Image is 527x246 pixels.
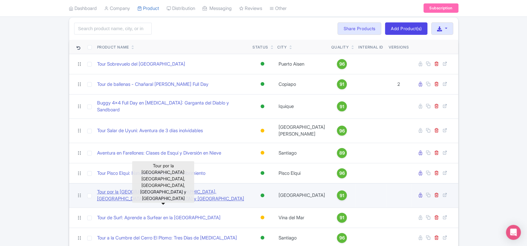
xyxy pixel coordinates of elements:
[331,168,352,178] a: 96
[339,128,345,134] span: 96
[386,40,411,54] th: Versions
[277,44,287,50] div: City
[97,188,248,202] a: Tour por la [GEOGRAPHIC_DATA]: [GEOGRAPHIC_DATA], [GEOGRAPHIC_DATA], [GEOGRAPHIC_DATA] y [GEOGRAP...
[259,102,266,111] div: Active
[97,100,248,114] a: Buggy 4x4 Full Day en [MEDICAL_DATA]: Garganta del Diablo y Sandboard
[339,234,345,241] span: 96
[331,126,352,136] a: 96
[340,81,344,88] span: 91
[331,79,352,89] a: 91
[259,191,266,200] div: Active
[259,80,266,89] div: Active
[259,213,266,222] div: Building
[331,44,349,50] div: Quality
[97,214,221,221] a: Tour de Surf: Aprende a Surfear en la [GEOGRAPHIC_DATA]
[259,148,266,157] div: Building
[331,233,352,243] a: 96
[275,54,329,74] td: Puerto Aisen
[252,44,268,50] div: Status
[355,40,386,54] th: Internal ID
[275,207,329,228] td: Vina del Mar
[97,127,203,134] a: Tour Salar de Uyuni: Aventura de 3 días inolvidables
[97,81,208,88] a: Tour de ballenas - Chañaral [PERSON_NAME] Full Day
[259,126,266,135] div: Building
[275,94,329,118] td: Iquique
[331,148,352,158] a: 89
[97,44,129,50] div: Product Name
[275,143,329,163] td: Santiago
[97,170,205,177] a: Tour Pisco Elqui: Naturaleza, Relajo y Descubrimiento
[340,214,344,221] span: 91
[506,225,521,240] div: Open Intercom Messenger
[259,233,266,242] div: Active
[397,81,400,87] span: 2
[340,192,344,199] span: 91
[259,59,266,68] div: Active
[275,183,329,207] td: [GEOGRAPHIC_DATA]
[331,59,352,69] a: 96
[74,23,152,35] input: Search product name, city, or interal id
[331,101,352,111] a: 91
[337,22,381,35] a: Share Products
[275,74,329,94] td: Copiapo
[132,161,194,203] div: Tour por la [GEOGRAPHIC_DATA]: [GEOGRAPHIC_DATA], [GEOGRAPHIC_DATA], [GEOGRAPHIC_DATA] y [GEOGRAP...
[275,163,329,183] td: Pisco Elqui
[331,213,352,223] a: 91
[385,22,427,35] a: Add Product(s)
[340,103,344,110] span: 91
[339,61,345,67] span: 96
[423,4,458,13] a: Subscription
[331,190,352,200] a: 91
[275,118,329,143] td: [GEOGRAPHIC_DATA][PERSON_NAME]
[259,169,266,178] div: Active
[97,150,221,157] a: Aventura en Farellones: Clases de Esquí y Diversión en Nieve
[339,170,345,177] span: 96
[339,150,345,156] span: 89
[97,61,185,68] a: Tour Sobrevuelo del [GEOGRAPHIC_DATA]
[97,234,237,242] a: Tour a la Cumbre del Cerro El Plomo: Tres Días de [MEDICAL_DATA]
